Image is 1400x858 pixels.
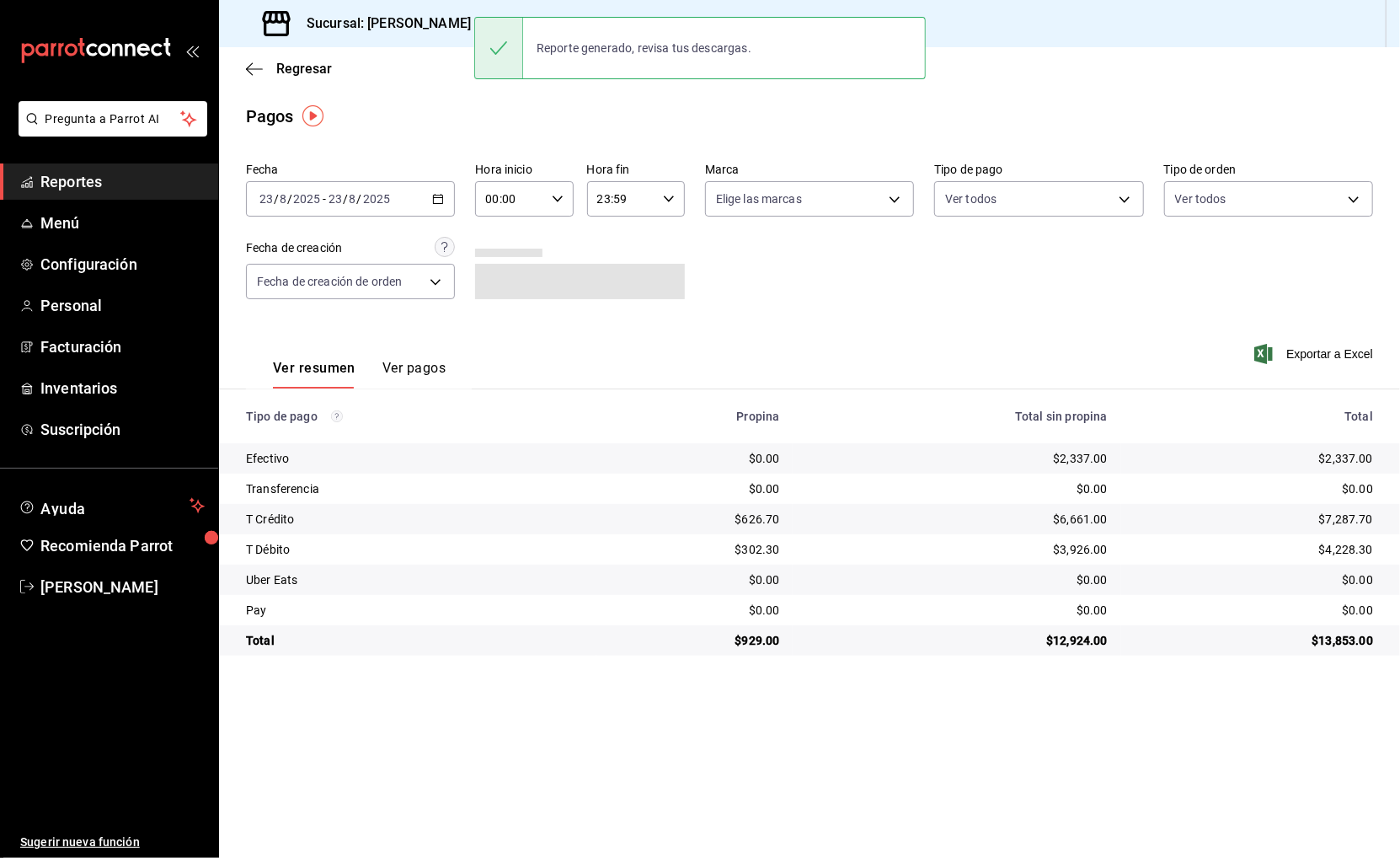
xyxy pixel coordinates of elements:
[331,410,343,422] svg: Los pagos realizados con Pay y otras terminales son montos brutos.
[287,192,292,206] span: /
[274,192,279,206] span: /
[587,164,685,176] label: Hora fin
[610,541,780,558] div: $302.30
[475,164,573,176] label: Hora inicio
[362,192,391,206] input: ----
[246,632,583,649] div: Total
[246,104,294,129] div: Pagos
[12,122,207,140] a: Pregunta a Parrot AI
[357,192,362,206] span: /
[185,44,199,57] button: open_drawer_menu
[40,377,205,400] span: Inventarios
[259,192,274,206] input: --
[610,410,780,423] div: Propina
[806,632,1107,649] div: $12,924.00
[302,105,323,126] img: Tooltip marker
[716,190,802,207] span: Elige las marcas
[806,511,1107,528] div: $6,661.00
[610,450,780,467] div: $0.00
[382,360,446,389] button: Ver pagos
[246,450,583,467] div: Efectivo
[279,192,287,206] input: --
[292,192,321,206] input: ----
[1135,511,1373,528] div: $7,287.70
[610,632,780,649] div: $929.00
[246,61,332,77] button: Regresar
[20,834,205,851] span: Sugerir nueva función
[246,410,583,423] div: Tipo de pago
[246,164,455,176] label: Fecha
[40,576,205,598] span: [PERSON_NAME]
[1175,190,1226,207] span: Ver todos
[40,212,205,234] span: Menú
[610,511,780,528] div: $626.70
[806,602,1107,619] div: $0.00
[328,192,343,206] input: --
[293,13,592,34] h3: Sucursal: [PERSON_NAME] Pan y Café (CDMX)
[806,571,1107,588] div: $0.00
[323,192,326,206] span: -
[40,418,205,441] span: Suscripción
[806,410,1107,423] div: Total sin propina
[1135,450,1373,467] div: $2,337.00
[276,61,332,77] span: Regresar
[246,511,583,528] div: T Crédito
[1135,602,1373,619] div: $0.00
[273,360,355,389] button: Ver resumen
[40,534,205,557] span: Recomienda Parrot
[1135,410,1373,423] div: Total
[246,571,583,588] div: Uber Eats
[40,294,205,317] span: Personal
[246,239,342,257] div: Fecha de creación
[1164,164,1373,176] label: Tipo de orden
[705,164,914,176] label: Marca
[349,192,357,206] input: --
[246,602,583,619] div: Pay
[343,192,348,206] span: /
[257,273,402,290] span: Fecha de creación de orden
[945,190,997,207] span: Ver todos
[246,480,583,497] div: Transferencia
[45,110,181,128] span: Pregunta a Parrot AI
[934,164,1143,176] label: Tipo de pago
[40,170,205,193] span: Reportes
[610,602,780,619] div: $0.00
[806,450,1107,467] div: $2,337.00
[40,253,205,276] span: Configuración
[610,480,780,497] div: $0.00
[40,496,183,516] span: Ayuda
[19,101,207,137] button: Pregunta a Parrot AI
[610,571,780,588] div: $0.00
[273,360,446,389] div: navigation tabs
[1135,480,1373,497] div: $0.00
[806,541,1107,558] div: $3,926.00
[40,335,205,358] span: Facturación
[806,480,1107,497] div: $0.00
[1258,344,1373,364] button: Exportar a Excel
[246,541,583,558] div: T Débito
[1135,541,1373,558] div: $4,228.30
[1135,571,1373,588] div: $0.00
[523,29,765,67] div: Reporte generado, revisa tus descargas.
[1135,632,1373,649] div: $13,853.00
